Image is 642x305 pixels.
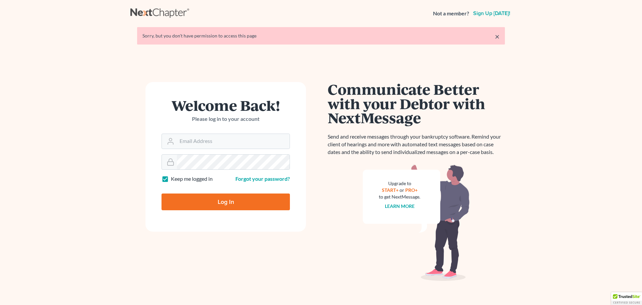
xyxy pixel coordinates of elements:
a: START+ [382,187,399,193]
span: or [400,187,404,193]
a: Sign up [DATE]! [472,11,512,16]
a: PRO+ [405,187,418,193]
a: Forgot your password? [235,175,290,182]
div: to get NextMessage. [379,194,420,200]
strong: Not a member? [433,10,469,17]
p: Please log in to your account [162,115,290,123]
label: Keep me logged in [171,175,213,183]
div: Upgrade to [379,180,420,187]
a: Learn more [385,203,415,209]
input: Email Address [177,134,290,149]
div: Sorry, but you don't have permission to access this page [142,32,500,39]
h1: Welcome Back! [162,98,290,112]
div: TrustedSite Certified [611,292,642,305]
p: Send and receive messages through your bankruptcy software. Remind your client of hearings and mo... [328,133,505,156]
h1: Communicate Better with your Debtor with NextMessage [328,82,505,125]
img: nextmessage_bg-59042aed3d76b12b5cd301f8e5b87938c9018125f34e5fa2b7a6b67550977c72.svg [363,164,470,281]
a: × [495,32,500,41]
input: Log In [162,194,290,210]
